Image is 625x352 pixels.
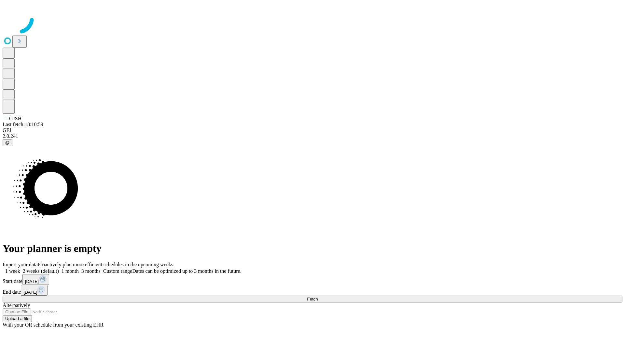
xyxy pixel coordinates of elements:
[81,268,101,274] span: 3 months
[3,296,622,302] button: Fetch
[3,262,38,267] span: Import your data
[103,268,132,274] span: Custom range
[3,274,622,285] div: Start date
[3,302,30,308] span: Alternatively
[3,285,622,296] div: End date
[3,315,32,322] button: Upload a file
[22,274,49,285] button: [DATE]
[5,140,10,145] span: @
[23,268,59,274] span: 2 weeks (default)
[3,122,43,127] span: Last fetch: 18:10:59
[3,139,12,146] button: @
[9,116,21,121] span: GJSH
[23,290,37,295] span: [DATE]
[62,268,79,274] span: 1 month
[3,322,104,328] span: With your OR schedule from your existing EHR
[3,242,622,255] h1: Your planner is empty
[132,268,241,274] span: Dates can be optimized up to 3 months in the future.
[25,279,39,284] span: [DATE]
[38,262,174,267] span: Proactively plan more efficient schedules in the upcoming weeks.
[21,285,48,296] button: [DATE]
[307,297,318,301] span: Fetch
[3,133,622,139] div: 2.0.241
[5,268,20,274] span: 1 week
[3,127,622,133] div: GEI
